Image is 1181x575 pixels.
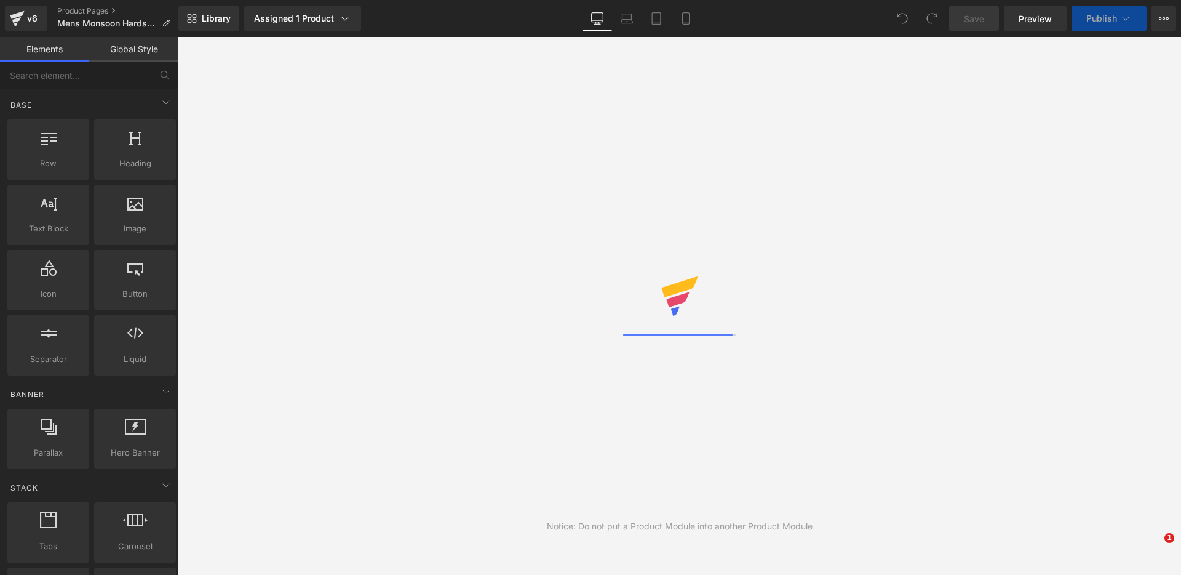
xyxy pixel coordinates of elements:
span: Button [98,287,172,300]
a: Desktop [583,6,612,31]
span: Tabs [11,540,85,553]
button: More [1151,6,1176,31]
button: Publish [1072,6,1147,31]
span: Row [11,157,85,170]
span: 1 [1164,533,1174,543]
span: Save [964,12,984,25]
span: Separator [11,353,85,366]
span: Hero Banner [98,446,172,459]
a: Laptop [612,6,642,31]
a: Global Style [89,37,178,62]
span: Icon [11,287,85,300]
button: Undo [890,6,915,31]
span: Parallax [11,446,85,459]
span: Mens Monsoon Hardshell [57,18,157,28]
span: Liquid [98,353,172,366]
a: v6 [5,6,47,31]
span: Library [202,13,231,24]
span: Publish [1086,14,1117,23]
span: Text Block [11,222,85,235]
a: Tablet [642,6,671,31]
span: Heading [98,157,172,170]
span: Preview [1019,12,1052,25]
a: New Library [178,6,239,31]
div: v6 [25,10,40,26]
iframe: Intercom live chat [1139,533,1169,563]
button: Redo [920,6,944,31]
a: Product Pages [57,6,180,16]
span: Image [98,222,172,235]
a: Mobile [671,6,701,31]
a: Preview [1004,6,1067,31]
span: Banner [9,388,46,400]
span: Carousel [98,540,172,553]
span: Base [9,99,33,111]
div: Assigned 1 Product [254,12,351,25]
span: Stack [9,482,39,494]
div: Notice: Do not put a Product Module into another Product Module [547,520,813,533]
